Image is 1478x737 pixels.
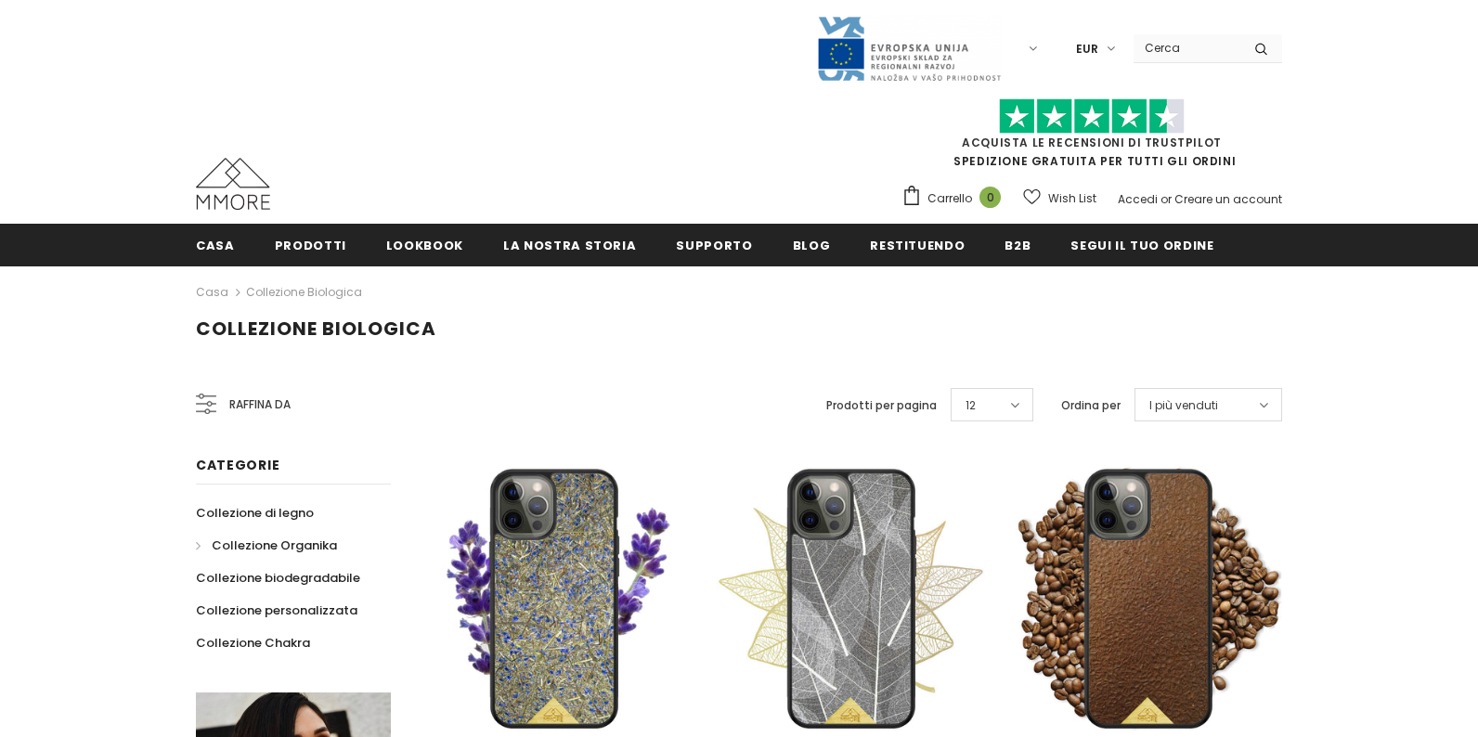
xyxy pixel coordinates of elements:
[1061,396,1121,415] label: Ordina per
[1005,224,1031,265] a: B2B
[196,594,357,627] a: Collezione personalizzata
[196,158,270,210] img: Casi MMORE
[503,224,636,265] a: La nostra storia
[229,394,291,415] span: Raffina da
[196,627,310,659] a: Collezione Chakra
[196,237,235,254] span: Casa
[275,237,346,254] span: Prodotti
[196,529,337,562] a: Collezione Organika
[1118,191,1158,207] a: Accedi
[816,15,1002,83] img: Javni Razpis
[196,456,279,474] span: Categorie
[275,224,346,265] a: Prodotti
[386,237,463,254] span: Lookbook
[196,316,436,342] span: Collezione biologica
[979,187,1001,208] span: 0
[1023,182,1096,214] a: Wish List
[196,497,314,529] a: Collezione di legno
[870,237,965,254] span: Restituendo
[196,634,310,652] span: Collezione Chakra
[1070,224,1213,265] a: Segui il tuo ordine
[870,224,965,265] a: Restituendo
[246,284,362,300] a: Collezione biologica
[196,562,360,594] a: Collezione biodegradabile
[503,237,636,254] span: La nostra storia
[1174,191,1282,207] a: Creare un account
[901,107,1282,169] span: SPEDIZIONE GRATUITA PER TUTTI GLI ORDINI
[1070,237,1213,254] span: Segui il tuo ordine
[676,224,752,265] a: supporto
[212,537,337,554] span: Collezione Organika
[793,237,831,254] span: Blog
[1134,34,1240,61] input: Search Site
[1048,189,1096,208] span: Wish List
[816,40,1002,56] a: Javni Razpis
[196,601,357,619] span: Collezione personalizzata
[901,185,1010,213] a: Carrello 0
[927,189,972,208] span: Carrello
[1076,40,1098,58] span: EUR
[826,396,937,415] label: Prodotti per pagina
[1160,191,1172,207] span: or
[386,224,463,265] a: Lookbook
[196,569,360,587] span: Collezione biodegradabile
[1005,237,1031,254] span: B2B
[676,237,752,254] span: supporto
[962,135,1222,150] a: Acquista le recensioni di TrustPilot
[196,504,314,522] span: Collezione di legno
[966,396,976,415] span: 12
[999,98,1185,135] img: Fidati di Pilot Stars
[196,281,228,304] a: Casa
[1149,396,1218,415] span: I più venduti
[196,224,235,265] a: Casa
[793,224,831,265] a: Blog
